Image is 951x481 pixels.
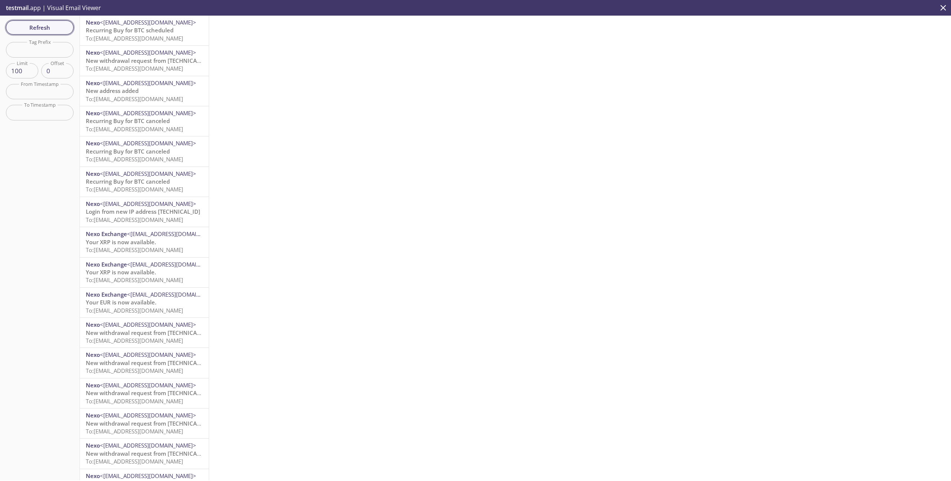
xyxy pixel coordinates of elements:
span: Nexo [86,49,100,56]
span: Nexo Exchange [86,230,127,238]
span: <[EMAIL_ADDRESS][DOMAIN_NAME]> [100,442,196,449]
span: Nexo [86,139,100,147]
span: To: [EMAIL_ADDRESS][DOMAIN_NAME] [86,125,183,133]
span: <[EMAIL_ADDRESS][DOMAIN_NAME]> [100,200,196,207]
span: Recurring Buy for BTC canceled [86,178,170,185]
span: To: [EMAIL_ADDRESS][DOMAIN_NAME] [86,35,183,42]
span: Nexo [86,351,100,358]
span: Recurring Buy for BTC canceled [86,117,170,125]
span: <[EMAIL_ADDRESS][DOMAIN_NAME]> [100,411,196,419]
span: New address added [86,87,139,94]
span: New withdrawal request from [TECHNICAL_ID] - (CET) [86,329,228,336]
span: To: [EMAIL_ADDRESS][DOMAIN_NAME] [86,185,183,193]
span: To: [EMAIL_ADDRESS][DOMAIN_NAME] [86,397,183,405]
span: Login from new IP address [TECHNICAL_ID] [86,208,200,215]
span: New withdrawal request from [TECHNICAL_ID] - [DATE] 08:34:22 (CET) [86,420,272,427]
span: To: [EMAIL_ADDRESS][DOMAIN_NAME] [86,427,183,435]
span: <[EMAIL_ADDRESS][DOMAIN_NAME]> [127,230,223,238]
button: Refresh [6,20,74,35]
span: <[EMAIL_ADDRESS][DOMAIN_NAME]> [100,170,196,177]
span: New withdrawal request from [TECHNICAL_ID] - (CET) [86,389,228,397]
div: Nexo<[EMAIL_ADDRESS][DOMAIN_NAME]>New withdrawal request from [TECHNICAL_ID] - (CET)To:[EMAIL_ADD... [80,46,209,75]
span: New withdrawal request from [TECHNICAL_ID] - [DATE] 08:34:28 (CET) [86,359,272,367]
span: <[EMAIL_ADDRESS][DOMAIN_NAME]> [100,381,196,389]
span: Nexo [86,79,100,87]
span: Your XRP is now available. [86,268,156,276]
span: Nexo [86,19,100,26]
span: Nexo [86,472,100,480]
div: Nexo Exchange<[EMAIL_ADDRESS][DOMAIN_NAME]>Your XRP is now available.To:[EMAIL_ADDRESS][DOMAIN_NAME] [80,258,209,287]
span: <[EMAIL_ADDRESS][DOMAIN_NAME]> [100,49,196,56]
span: <[EMAIL_ADDRESS][DOMAIN_NAME]> [100,19,196,26]
div: Nexo<[EMAIL_ADDRESS][DOMAIN_NAME]>Recurring Buy for BTC canceledTo:[EMAIL_ADDRESS][DOMAIN_NAME] [80,106,209,136]
span: Refresh [12,23,68,32]
span: To: [EMAIL_ADDRESS][DOMAIN_NAME] [86,95,183,103]
span: <[EMAIL_ADDRESS][DOMAIN_NAME]> [100,79,196,87]
div: Nexo<[EMAIL_ADDRESS][DOMAIN_NAME]>New address addedTo:[EMAIL_ADDRESS][DOMAIN_NAME] [80,76,209,106]
span: To: [EMAIL_ADDRESS][DOMAIN_NAME] [86,65,183,72]
span: <[EMAIL_ADDRESS][DOMAIN_NAME]> [100,139,196,147]
span: Nexo [86,442,100,449]
span: To: [EMAIL_ADDRESS][DOMAIN_NAME] [86,155,183,163]
span: To: [EMAIL_ADDRESS][DOMAIN_NAME] [86,337,183,344]
span: To: [EMAIL_ADDRESS][DOMAIN_NAME] [86,458,183,465]
div: Nexo<[EMAIL_ADDRESS][DOMAIN_NAME]>New withdrawal request from [TECHNICAL_ID] - (CET)To:[EMAIL_ADD... [80,439,209,468]
span: <[EMAIL_ADDRESS][DOMAIN_NAME]> [100,472,196,480]
span: Recurring Buy for BTC scheduled [86,26,173,34]
span: To: [EMAIL_ADDRESS][DOMAIN_NAME] [86,307,183,314]
div: Nexo Exchange<[EMAIL_ADDRESS][DOMAIN_NAME]>Your XRP is now available.To:[EMAIL_ADDRESS][DOMAIN_NAME] [80,227,209,257]
span: To: [EMAIL_ADDRESS][DOMAIN_NAME] [86,246,183,254]
div: Nexo<[EMAIL_ADDRESS][DOMAIN_NAME]>New withdrawal request from [TECHNICAL_ID] - [DATE] 08:34:28 (C... [80,348,209,378]
span: To: [EMAIL_ADDRESS][DOMAIN_NAME] [86,367,183,374]
span: Nexo [86,109,100,117]
span: testmail [6,4,29,12]
span: Nexo Exchange [86,261,127,268]
span: Nexo [86,200,100,207]
div: Nexo<[EMAIL_ADDRESS][DOMAIN_NAME]>Recurring Buy for BTC canceledTo:[EMAIL_ADDRESS][DOMAIN_NAME] [80,136,209,166]
span: Your EUR is now available. [86,298,156,306]
span: Nexo [86,381,100,389]
span: <[EMAIL_ADDRESS][DOMAIN_NAME]> [100,351,196,358]
span: <[EMAIL_ADDRESS][DOMAIN_NAME]> [127,261,223,268]
span: Nexo [86,411,100,419]
div: Nexo<[EMAIL_ADDRESS][DOMAIN_NAME]>Recurring Buy for BTC scheduledTo:[EMAIL_ADDRESS][DOMAIN_NAME] [80,16,209,45]
div: Nexo<[EMAIL_ADDRESS][DOMAIN_NAME]>New withdrawal request from [TECHNICAL_ID] - [DATE] 08:34:22 (C... [80,409,209,438]
span: New withdrawal request from [TECHNICAL_ID] - (CET) [86,450,228,457]
span: <[EMAIL_ADDRESS][DOMAIN_NAME]> [100,109,196,117]
div: Nexo<[EMAIL_ADDRESS][DOMAIN_NAME]>New withdrawal request from [TECHNICAL_ID] - (CET)To:[EMAIL_ADD... [80,318,209,348]
div: Nexo<[EMAIL_ADDRESS][DOMAIN_NAME]>Login from new IP address [TECHNICAL_ID]To:[EMAIL_ADDRESS][DOMA... [80,197,209,227]
span: <[EMAIL_ADDRESS][DOMAIN_NAME]> [127,291,223,298]
span: Recurring Buy for BTC canceled [86,148,170,155]
div: Nexo<[EMAIL_ADDRESS][DOMAIN_NAME]>Recurring Buy for BTC canceledTo:[EMAIL_ADDRESS][DOMAIN_NAME] [80,167,209,197]
span: To: [EMAIL_ADDRESS][DOMAIN_NAME] [86,276,183,284]
span: Your XRP is now available. [86,238,156,246]
span: To: [EMAIL_ADDRESS][DOMAIN_NAME] [86,216,183,223]
span: <[EMAIL_ADDRESS][DOMAIN_NAME]> [100,321,196,328]
span: Nexo Exchange [86,291,127,298]
span: New withdrawal request from [TECHNICAL_ID] - (CET) [86,57,228,64]
span: Nexo [86,170,100,177]
span: Nexo [86,321,100,328]
div: Nexo Exchange<[EMAIL_ADDRESS][DOMAIN_NAME]>Your EUR is now available.To:[EMAIL_ADDRESS][DOMAIN_NAME] [80,288,209,317]
div: Nexo<[EMAIL_ADDRESS][DOMAIN_NAME]>New withdrawal request from [TECHNICAL_ID] - (CET)To:[EMAIL_ADD... [80,378,209,408]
